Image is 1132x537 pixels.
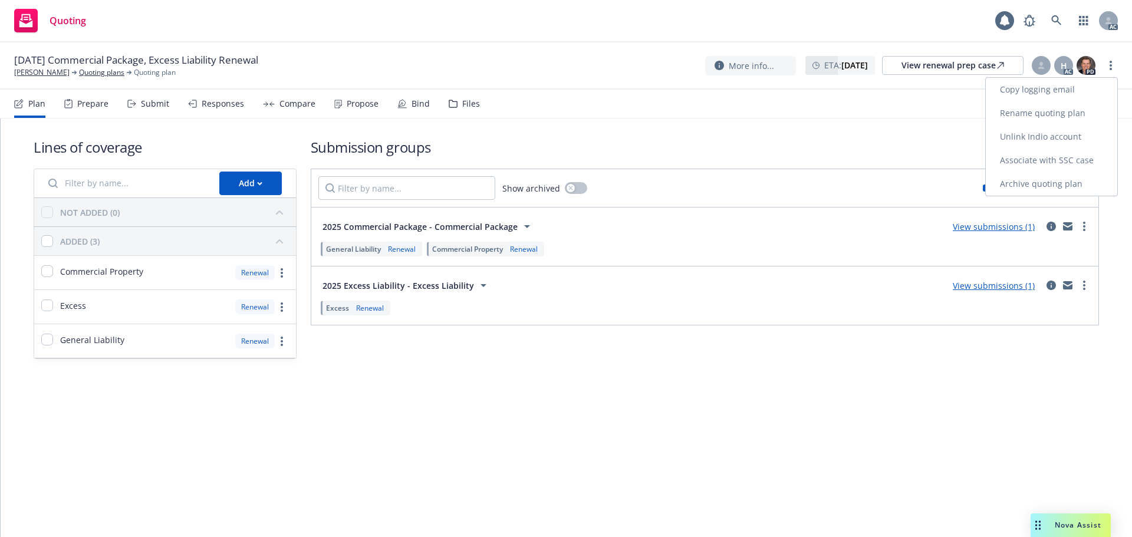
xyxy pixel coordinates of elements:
[219,172,282,195] button: Add
[235,299,275,314] div: Renewal
[882,56,1024,75] a: View renewal prep case
[275,334,289,348] a: more
[1077,56,1095,75] img: photo
[1061,219,1075,233] a: mail
[9,4,91,37] a: Quoting
[386,244,418,254] div: Renewal
[1061,60,1067,72] span: H
[28,99,45,108] div: Plan
[134,67,176,78] span: Quoting plan
[1077,219,1091,233] a: more
[953,221,1035,232] a: View submissions (1)
[953,280,1035,291] a: View submissions (1)
[1077,278,1091,292] a: more
[14,53,258,67] span: [DATE] Commercial Package, Excess Liability Renewal
[60,235,100,248] div: ADDED (3)
[60,232,289,251] button: ADDED (3)
[354,303,386,313] div: Renewal
[412,99,430,108] div: Bind
[1055,520,1101,530] span: Nova Assist
[432,244,503,254] span: Commercial Property
[60,299,86,312] span: Excess
[34,137,297,157] h1: Lines of coverage
[1104,58,1118,73] a: more
[239,172,262,195] div: Add
[50,16,86,25] span: Quoting
[986,101,1117,125] a: Rename quoting plan
[1044,278,1058,292] a: circleInformation
[1018,9,1041,32] a: Report a Bug
[323,220,518,233] span: 2025 Commercial Package - Commercial Package
[60,203,289,222] button: NOT ADDED (0)
[983,183,1036,193] div: Limits added
[347,99,379,108] div: Propose
[326,303,349,313] span: Excess
[986,78,1117,101] a: Copy logging email
[275,300,289,314] a: more
[824,59,868,71] span: ETA :
[60,334,124,346] span: General Liability
[1072,9,1095,32] a: Switch app
[202,99,244,108] div: Responses
[986,125,1117,149] a: Unlink Indio account
[326,244,381,254] span: General Liability
[311,137,1099,157] h1: Submission groups
[323,279,474,292] span: 2025 Excess Liability - Excess Liability
[279,99,315,108] div: Compare
[508,244,540,254] div: Renewal
[318,215,538,238] button: 2025 Commercial Package - Commercial Package
[77,99,108,108] div: Prepare
[705,56,796,75] button: More info...
[41,172,212,195] input: Filter by name...
[841,60,868,71] strong: [DATE]
[462,99,480,108] div: Files
[275,266,289,280] a: more
[235,334,275,348] div: Renewal
[986,172,1117,196] a: Archive quoting plan
[14,67,70,78] a: [PERSON_NAME]
[502,182,560,195] span: Show archived
[1031,513,1045,537] div: Drag to move
[1044,219,1058,233] a: circleInformation
[1031,513,1111,537] button: Nova Assist
[235,265,275,280] div: Renewal
[60,206,120,219] div: NOT ADDED (0)
[901,57,1004,74] div: View renewal prep case
[1061,278,1075,292] a: mail
[1045,9,1068,32] a: Search
[318,176,495,200] input: Filter by name...
[318,274,495,297] button: 2025 Excess Liability - Excess Liability
[141,99,169,108] div: Submit
[729,60,774,72] span: More info...
[79,67,124,78] a: Quoting plans
[60,265,143,278] span: Commercial Property
[986,149,1117,172] a: Associate with SSC case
